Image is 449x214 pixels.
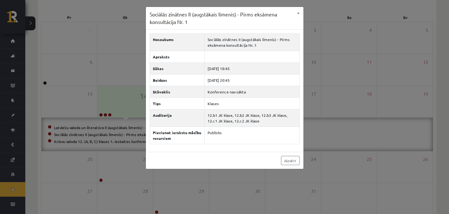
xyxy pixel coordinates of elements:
th: Tips [150,98,205,110]
td: 12.b1 JK klase, 12.b2 JK klase, 12.b3 JK klase, 12.c1 JK klase, 12.c2 JK klase [205,110,299,127]
td: Sociālās zinātnes II (augstākais līmenis) - Pirms eksāmena konsultācija Nr. 1 [205,34,299,51]
td: [DATE] 20:45 [205,74,299,86]
th: Stāvoklis [150,86,205,98]
th: Apraksts [150,51,205,63]
td: Publisks [205,127,299,144]
th: Nosaukums [150,34,205,51]
td: Klases [205,98,299,110]
th: Beidzas [150,74,205,86]
td: [DATE] 18:45 [205,63,299,74]
h3: Sociālās zinātnes II (augstākais līmenis) - Pirms eksāmena konsultācija Nr. 1 [150,11,293,26]
th: Auditorija [150,110,205,127]
td: Konference nav sākta [205,86,299,98]
th: Pievienot ierakstu mācību resursiem [150,127,205,144]
button: × [293,7,303,19]
th: Sākas [150,63,205,74]
a: Aizvērt [281,156,300,165]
